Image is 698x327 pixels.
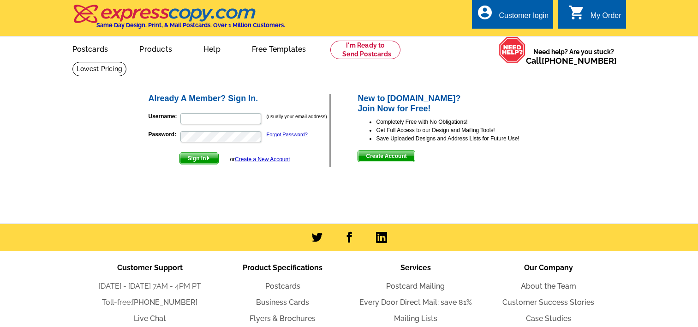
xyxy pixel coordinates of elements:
[267,114,327,119] small: (usually your email address)
[386,282,445,291] a: Postcard Mailing
[526,314,571,323] a: Case Studies
[400,263,431,272] span: Services
[526,56,617,66] span: Call
[84,281,216,292] li: [DATE] - [DATE] 7AM - 4PM PT
[237,37,321,59] a: Free Templates
[250,314,316,323] a: Flyers & Brochures
[235,156,290,163] a: Create a New Account
[84,297,216,308] li: Toll-free:
[125,37,187,59] a: Products
[358,151,414,162] span: Create Account
[358,150,415,162] button: Create Account
[96,22,285,29] h4: Same Day Design, Print, & Mail Postcards. Over 1 Million Customers.
[149,94,330,104] h2: Already A Member? Sign In.
[542,56,617,66] a: [PHONE_NUMBER]
[58,37,123,59] a: Postcards
[117,263,183,272] span: Customer Support
[132,298,197,307] a: [PHONE_NUMBER]
[134,314,166,323] a: Live Chat
[591,12,621,24] div: My Order
[376,126,551,134] li: Get Full Access to our Design and Mailing Tools!
[206,156,210,160] img: button-next-arrow-white.png
[568,4,585,21] i: shopping_cart
[521,282,576,291] a: About the Team
[179,152,219,164] button: Sign In
[568,10,621,22] a: shopping_cart My Order
[256,298,309,307] a: Business Cards
[189,37,235,59] a: Help
[265,282,300,291] a: Postcards
[526,47,621,66] span: Need help? Are you stuck?
[376,118,551,126] li: Completely Free with No Obligations!
[499,36,526,63] img: help
[394,314,437,323] a: Mailing Lists
[524,263,573,272] span: Our Company
[180,153,218,164] span: Sign In
[72,11,285,29] a: Same Day Design, Print, & Mail Postcards. Over 1 Million Customers.
[358,94,551,114] h2: New to [DOMAIN_NAME]? Join Now for Free!
[149,130,179,139] label: Password:
[243,263,322,272] span: Product Specifications
[359,298,472,307] a: Every Door Direct Mail: save 81%
[477,4,493,21] i: account_circle
[502,298,594,307] a: Customer Success Stories
[230,155,290,163] div: or
[149,112,179,121] label: Username:
[477,10,549,22] a: account_circle Customer login
[267,132,308,137] a: Forgot Password?
[376,134,551,143] li: Save Uploaded Designs and Address Lists for Future Use!
[499,12,549,24] div: Customer login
